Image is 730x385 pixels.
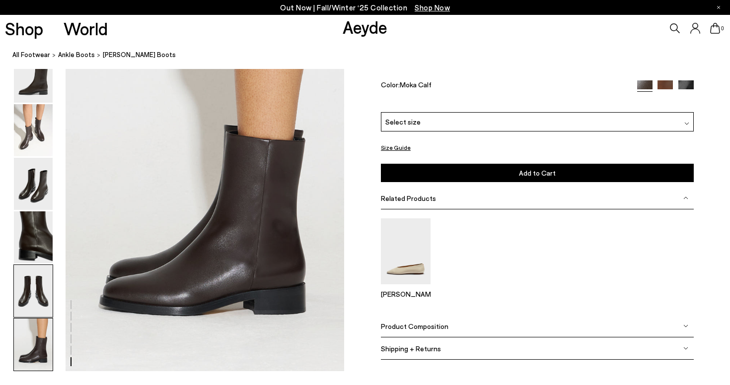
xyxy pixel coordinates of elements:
[683,323,688,328] img: svg%3E
[684,121,689,126] img: svg%3E
[5,20,43,37] a: Shop
[14,211,53,263] img: Vincent Ankle Boots - Image 4
[12,42,730,69] nav: breadcrumb
[12,50,50,60] a: All Footwear
[381,344,441,353] span: Shipping + Returns
[381,194,436,202] span: Related Products
[381,277,431,298] a: Kirsten Ballet Flats [PERSON_NAME]
[343,16,387,37] a: Aeyde
[14,265,53,317] img: Vincent Ankle Boots - Image 5
[710,23,720,34] a: 0
[14,158,53,210] img: Vincent Ankle Boots - Image 3
[381,218,431,284] img: Kirsten Ballet Flats
[381,80,627,92] div: Color:
[381,322,448,330] span: Product Composition
[381,141,411,154] button: Size Guide
[14,51,53,103] img: Vincent Ankle Boots - Image 1
[400,80,432,89] span: Moka Calf
[64,20,108,37] a: World
[280,1,450,14] p: Out Now | Fall/Winter ‘25 Collection
[683,346,688,351] img: svg%3E
[519,169,556,177] span: Add to Cart
[683,195,688,200] img: svg%3E
[720,26,725,31] span: 0
[381,164,694,182] button: Add to Cart
[14,319,53,371] img: Vincent Ankle Boots - Image 6
[385,117,421,127] span: Select size
[58,50,95,60] a: ankle boots
[381,290,431,298] p: [PERSON_NAME]
[103,50,176,60] span: [PERSON_NAME] Boots
[415,3,450,12] span: Navigate to /collections/new-in
[14,104,53,156] img: Vincent Ankle Boots - Image 2
[58,51,95,59] span: ankle boots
